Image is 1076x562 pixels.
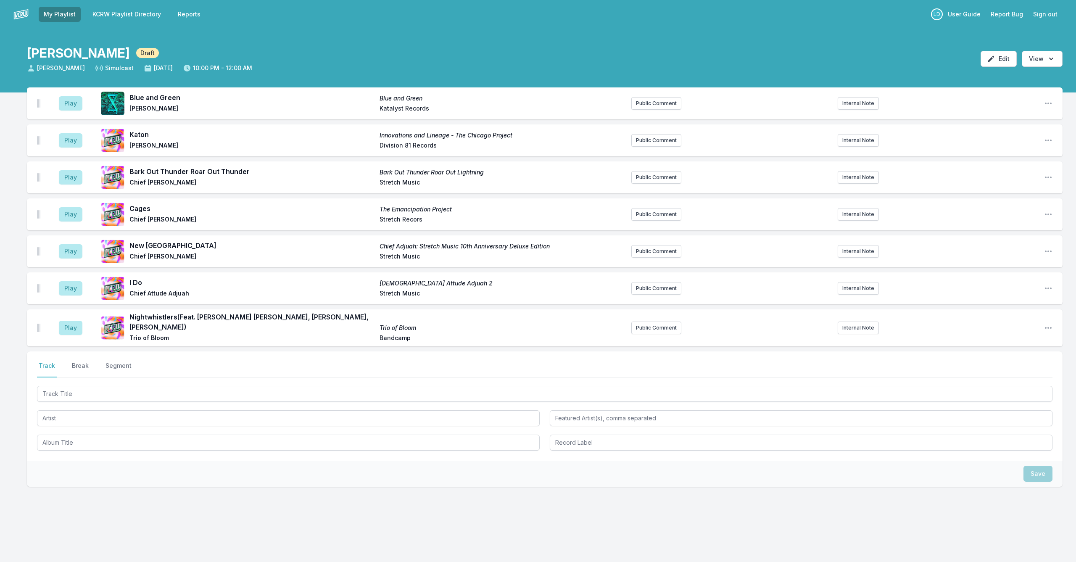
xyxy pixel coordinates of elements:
button: Save [1023,466,1052,482]
a: Report Bug [986,7,1028,22]
span: [PERSON_NAME] [129,104,374,114]
a: My Playlist [39,7,81,22]
input: Artist [37,410,540,426]
span: Chief [PERSON_NAME] [129,252,374,262]
button: Public Comment [631,282,681,295]
span: Stretch Music [380,252,625,262]
button: Play [59,133,82,148]
span: Innovations and Lineage - The Chicago Project [380,131,625,140]
button: Open playlist item options [1044,210,1052,219]
a: User Guide [943,7,986,22]
img: Bark Out Thunder Roar Out Lightning [101,166,124,189]
span: Chief [PERSON_NAME] [129,178,374,188]
span: Chief Attude Adjuah [129,289,374,299]
button: Public Comment [631,97,681,110]
img: Christian Attude Adjuah 2 [101,277,124,300]
span: Trio of Bloom [129,334,374,344]
span: Stretch Music [380,178,625,188]
button: Internal Note [838,208,879,221]
span: Trio of Bloom [380,324,625,332]
button: Sign out [1028,7,1063,22]
span: Blue and Green [129,92,374,103]
input: Album Title [37,435,540,451]
button: Internal Note [838,134,879,147]
input: Track Title [37,386,1052,402]
span: Division 81 Records [380,141,625,151]
span: [DATE] [144,64,173,72]
button: Open playlist item options [1044,136,1052,145]
img: The Emancipation Project [101,203,124,226]
button: Public Comment [631,208,681,221]
button: Internal Note [838,171,879,184]
h1: [PERSON_NAME] [27,45,129,61]
button: Play [59,170,82,185]
img: Drag Handle [37,136,40,145]
button: Internal Note [838,245,879,258]
button: Play [59,244,82,259]
button: Edit [981,51,1017,67]
img: Drag Handle [37,324,40,332]
span: Blue and Green [380,94,625,103]
img: Drag Handle [37,284,40,293]
img: Chief Adjuah: Stretch Music 10th Anniversary Deluxe Edition [101,240,124,263]
button: Track [37,361,57,377]
input: Featured Artist(s), comma separated [550,410,1052,426]
button: Internal Note [838,282,879,295]
button: Public Comment [631,322,681,334]
span: Bark Out Thunder Roar Out Lightning [380,168,625,177]
img: Innovations and Lineage - The Chicago Project [101,129,124,152]
span: Bark Out Thunder Roar Out Thunder [129,166,374,177]
button: Public Comment [631,171,681,184]
span: Bandcamp [380,334,625,344]
img: Trio of Bloom [101,316,124,340]
button: Open playlist item options [1044,99,1052,108]
span: Stretch Music [380,289,625,299]
img: Drag Handle [37,173,40,182]
button: Internal Note [838,322,879,334]
button: Break [70,361,90,377]
button: Open playlist item options [1044,173,1052,182]
input: Record Label [550,435,1052,451]
button: Internal Note [838,97,879,110]
p: LeRoy Downs [931,8,943,20]
span: Chief Adjuah: Stretch Music 10th Anniversary Deluxe Edition [380,242,625,251]
span: Cages [129,203,374,214]
span: 10:00 PM - 12:00 AM [183,64,252,72]
span: Nightwhistlers (Feat. [PERSON_NAME] [PERSON_NAME], [PERSON_NAME], [PERSON_NAME]) [129,312,374,332]
button: Segment [104,361,133,377]
span: Draft [136,48,159,58]
img: logo-white-87cec1fa9cbef997252546196dc51331.png [13,7,29,22]
button: Play [59,207,82,222]
img: Drag Handle [37,99,40,108]
span: I Do [129,277,374,288]
a: KCRW Playlist Directory [87,7,166,22]
span: Simulcast [95,64,134,72]
span: Katalyst Records [380,104,625,114]
button: Open playlist item options [1044,284,1052,293]
span: [DEMOGRAPHIC_DATA] Attude Adjuah 2 [380,279,625,288]
button: Play [59,321,82,335]
button: Public Comment [631,134,681,147]
button: Play [59,96,82,111]
a: Reports [173,7,206,22]
button: Public Comment [631,245,681,258]
span: [PERSON_NAME] [27,64,85,72]
span: The Emancipation Project [380,205,625,214]
button: Play [59,281,82,296]
img: Blue and Green [101,92,124,115]
img: Drag Handle [37,210,40,219]
span: New [GEOGRAPHIC_DATA] [129,240,374,251]
button: Open playlist item options [1044,247,1052,256]
span: Stretch Recors [380,215,625,225]
button: Open options [1022,51,1063,67]
span: Katon [129,129,374,140]
span: [PERSON_NAME] [129,141,374,151]
span: Chief [PERSON_NAME] [129,215,374,225]
img: Drag Handle [37,247,40,256]
button: Open playlist item options [1044,324,1052,332]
